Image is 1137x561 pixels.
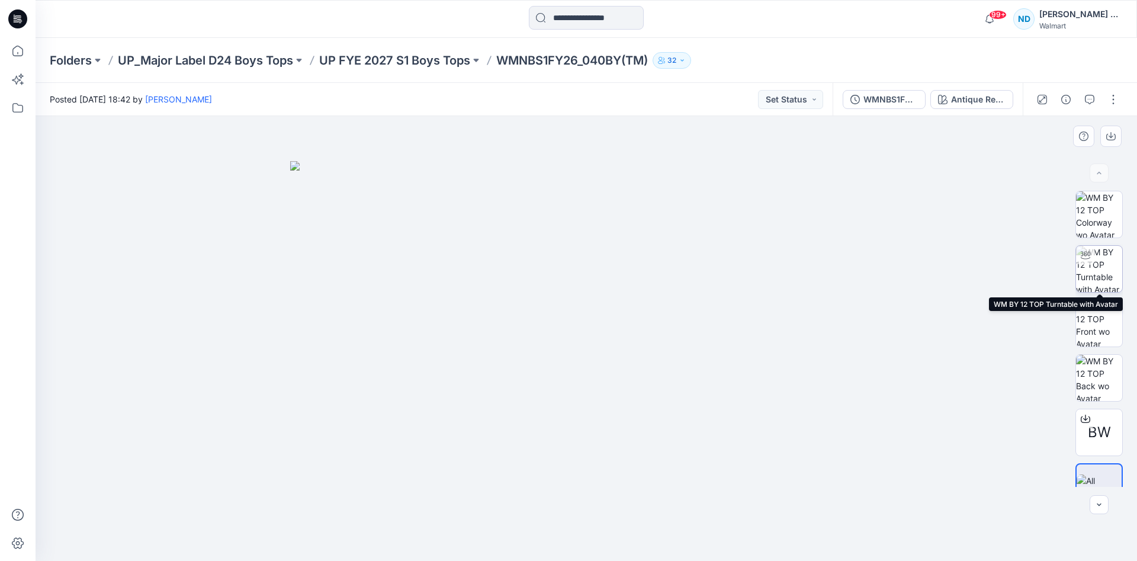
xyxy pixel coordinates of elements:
[1039,7,1122,21] div: [PERSON_NAME] Del [PERSON_NAME]
[50,93,212,105] span: Posted [DATE] 18:42 by
[1076,191,1122,238] img: WM BY 12 TOP Colorway wo Avatar
[1076,300,1122,347] img: WM BY 12 TOP Front wo Avatar
[1056,90,1075,109] button: Details
[145,94,212,104] a: [PERSON_NAME]
[989,10,1007,20] span: 99+
[1076,355,1122,401] img: WM BY 12 TOP Back wo Avatar
[1076,246,1122,292] img: WM BY 12 TOP Turntable with Avatar
[1013,8,1035,30] div: ND
[319,52,470,69] a: UP FYE 2027 S1 Boys Tops
[951,93,1006,106] div: Antique Red/Black Soot
[667,54,676,67] p: 32
[1039,21,1122,30] div: Walmart
[930,90,1013,109] button: Antique Red/Black Soot
[1088,422,1111,443] span: BW
[1077,475,1122,499] img: All colorways
[863,93,918,106] div: WMNBS1FY26_040BY(TM)
[50,52,92,69] a: Folders
[843,90,926,109] button: WMNBS1FY26_040BY(TM)
[496,52,648,69] p: WMNBS1FY26_040BY(TM)
[118,52,293,69] a: UP_Major Label D24 Boys Tops
[653,52,691,69] button: 32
